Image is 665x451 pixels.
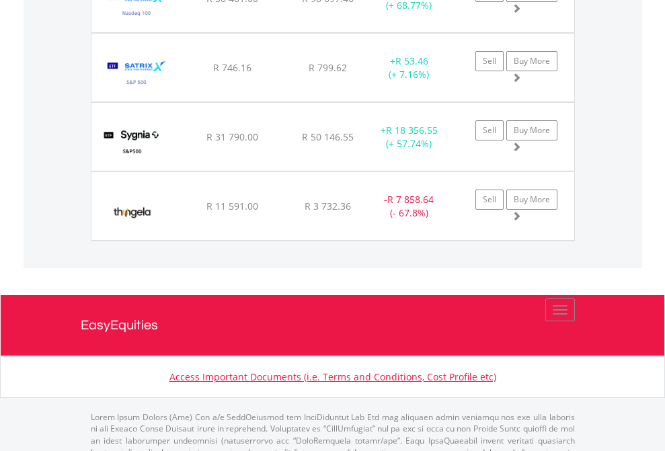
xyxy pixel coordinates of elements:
[475,51,504,71] a: Sell
[506,120,557,140] a: Buy More
[367,124,451,151] div: + (+ 57.74%)
[309,61,347,74] span: R 799.62
[506,190,557,210] a: Buy More
[98,189,166,237] img: EQU.ZA.TGA.png
[81,295,585,356] a: EasyEquities
[305,200,351,212] span: R 3 732.36
[98,120,166,167] img: EQU.ZA.SYG500.png
[367,193,451,220] div: - (- 67.8%)
[367,54,451,81] div: + (+ 7.16%)
[206,130,258,143] span: R 31 790.00
[386,124,438,136] span: R 18 356.55
[506,51,557,71] a: Buy More
[169,370,496,383] a: Access Important Documents (i.e. Terms and Conditions, Cost Profile etc)
[475,120,504,140] a: Sell
[302,130,354,143] span: R 50 146.55
[387,193,434,206] span: R 7 858.64
[475,190,504,210] a: Sell
[395,54,428,67] span: R 53.46
[98,50,175,98] img: EQU.ZA.STX500.png
[206,200,258,212] span: R 11 591.00
[213,61,251,74] span: R 746.16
